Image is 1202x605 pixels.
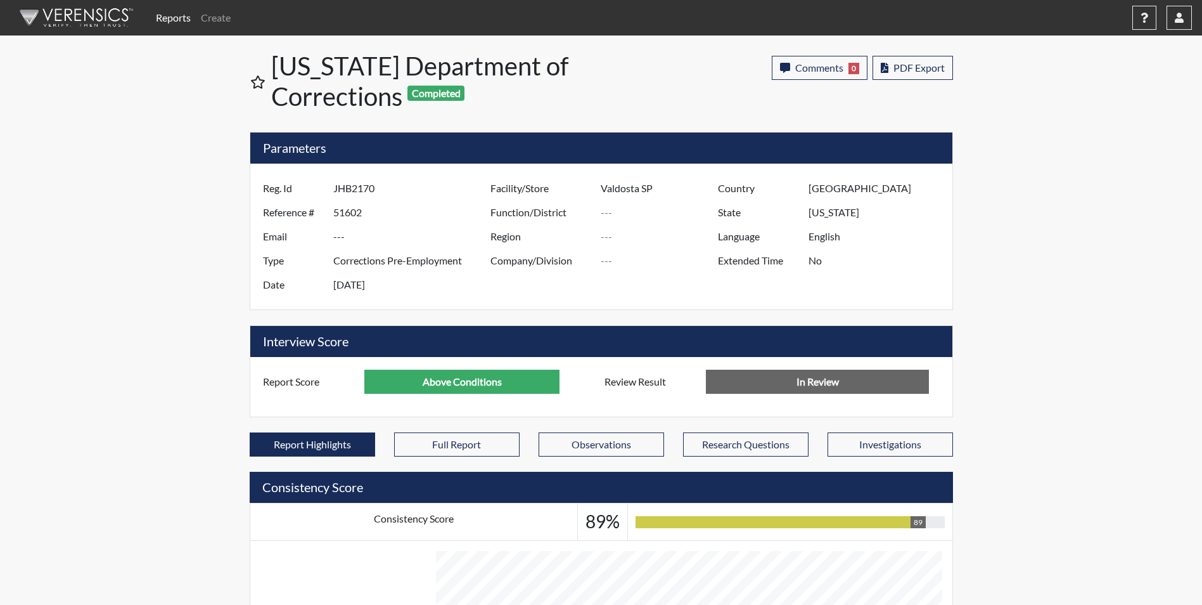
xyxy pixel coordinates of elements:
label: Country [708,176,809,200]
input: --- [809,249,949,273]
input: No Decision [706,370,929,394]
label: Review Result [595,370,706,394]
input: --- [333,200,494,224]
label: Region [481,224,601,249]
button: Observations [539,433,664,457]
input: --- [333,224,494,249]
span: PDF Export [893,62,945,74]
label: Facility/Store [481,176,601,200]
input: --- [601,249,721,273]
span: Comments [795,62,843,74]
div: 89 [911,516,926,528]
button: Research Questions [683,433,809,457]
h5: Consistency Score [250,472,953,503]
button: PDF Export [873,56,953,80]
h3: 89% [585,511,620,533]
input: --- [364,370,559,394]
span: 0 [848,63,859,74]
a: Reports [151,5,196,30]
h5: Interview Score [250,326,952,357]
input: --- [333,176,494,200]
input: --- [601,224,721,249]
label: Function/District [481,200,601,224]
input: --- [333,249,494,273]
label: Email [253,224,333,249]
a: Create [196,5,236,30]
input: --- [601,176,721,200]
label: Extended Time [708,249,809,273]
button: Investigations [828,433,953,457]
label: Language [708,224,809,249]
input: --- [601,200,721,224]
label: Reference # [253,200,333,224]
input: --- [333,273,494,297]
label: Date [253,273,333,297]
input: --- [809,176,949,200]
button: Full Report [394,433,520,457]
label: Report Score [253,370,365,394]
label: Type [253,249,333,273]
label: Reg. Id [253,176,333,200]
button: Report Highlights [250,433,375,457]
h1: [US_STATE] Department of Corrections [271,51,603,112]
input: --- [809,200,949,224]
span: Completed [407,86,464,101]
td: Consistency Score [250,504,578,541]
input: --- [809,224,949,249]
label: Company/Division [481,249,601,273]
label: State [708,200,809,224]
h5: Parameters [250,133,952,164]
button: Comments0 [772,56,867,80]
